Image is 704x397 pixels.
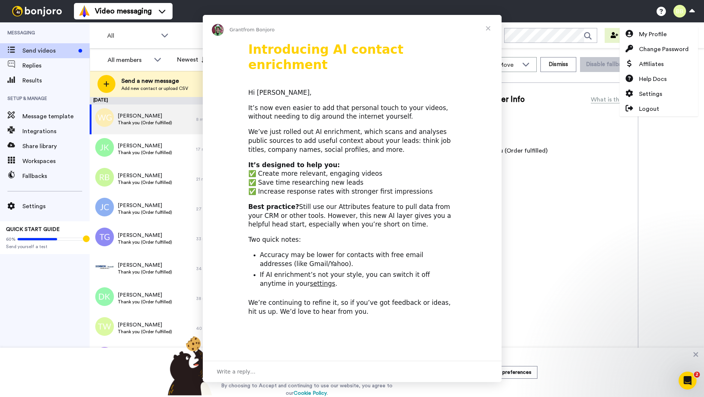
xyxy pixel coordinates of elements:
[248,161,456,196] div: ✅ Create more relevant, engaging videos ✅ Save time researching new leads ✅ Increase response rat...
[310,280,335,287] a: settings
[248,235,456,244] div: Two quick notes:
[248,42,404,72] b: Introducing AI contact enrichment
[248,203,299,210] b: Best practice?
[248,203,456,229] div: Still use our Attributes feature to pull data from your CRM or other tools. However, this new AI ...
[248,298,456,316] div: We’re continuing to refine it, so if you’ve got feedback or ideas, hit us up. We’d love to hear f...
[203,361,502,382] div: Open conversation and reply
[248,128,456,154] div: We’ve just rolled out AI enrichment, which scans and analyses public sources to add useful contex...
[260,251,456,269] li: Accuracy may be lower for contacts with free email addresses (like Gmail/Yahoo).
[230,27,244,32] span: Grant
[475,15,502,42] span: Close
[248,88,456,97] div: Hi [PERSON_NAME],
[212,24,224,36] img: Profile image for Grant
[248,161,340,169] b: It’s designed to help you:
[260,271,456,288] li: If AI enrichment’s not your style, you can switch it off anytime in your .
[248,104,456,122] div: It’s now even easier to add that personal touch to your videos, without needing to dig around the...
[243,27,275,32] span: from Bonjoro
[217,367,256,376] span: Write a reply…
